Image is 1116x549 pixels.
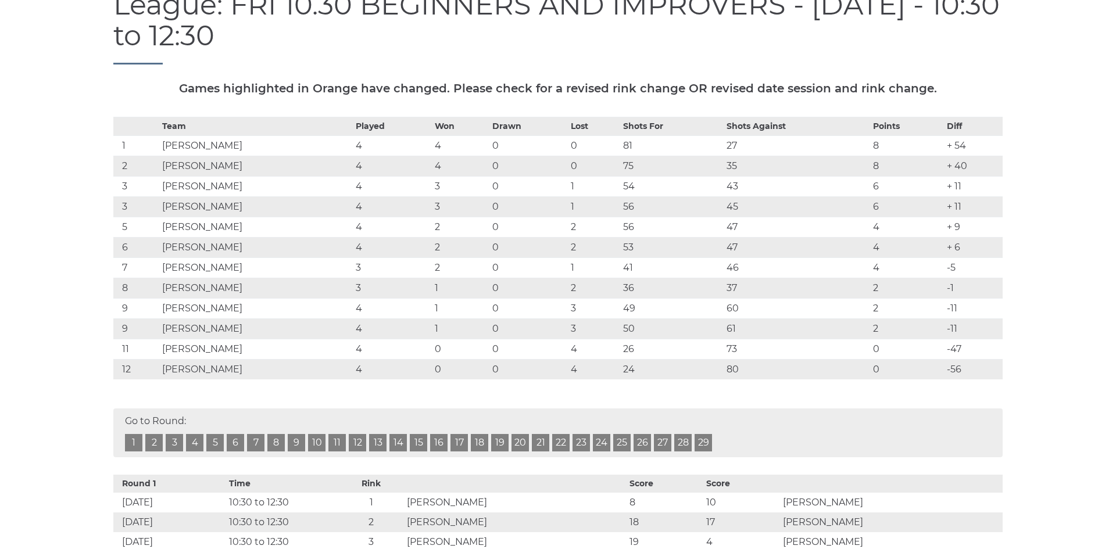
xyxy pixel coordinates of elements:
[620,135,724,156] td: 81
[113,408,1003,457] div: Go to Round:
[159,278,353,298] td: [PERSON_NAME]
[288,434,305,451] a: 9
[328,434,346,451] a: 11
[944,135,1003,156] td: + 54
[870,176,943,196] td: 6
[870,217,943,237] td: 4
[226,493,339,512] td: 10:30 to 12:30
[724,217,870,237] td: 47
[226,512,339,532] td: 10:30 to 12:30
[353,237,431,257] td: 4
[489,135,568,156] td: 0
[724,117,870,135] th: Shots Against
[404,493,627,512] td: [PERSON_NAME]
[568,318,620,339] td: 3
[620,298,724,318] td: 49
[627,493,703,512] td: 8
[568,176,620,196] td: 1
[432,298,489,318] td: 1
[432,135,489,156] td: 4
[674,434,692,451] a: 28
[944,176,1003,196] td: + 11
[430,434,448,451] a: 16
[568,237,620,257] td: 2
[944,117,1003,135] th: Diff
[159,196,353,217] td: [PERSON_NAME]
[450,434,468,451] a: 17
[404,512,627,532] td: [PERSON_NAME]
[113,82,1003,95] h5: Games highlighted in Orange have changed. Please check for a revised rink change OR revised date ...
[159,176,353,196] td: [PERSON_NAME]
[471,434,488,451] a: 18
[944,257,1003,278] td: -5
[627,475,703,493] th: Score
[620,176,724,196] td: 54
[432,117,489,135] th: Won
[568,217,620,237] td: 2
[113,493,226,512] td: [DATE]
[613,434,631,451] a: 25
[206,434,224,451] a: 5
[369,434,387,451] a: 13
[432,278,489,298] td: 1
[113,359,159,379] td: 12
[113,339,159,359] td: 11
[227,434,244,451] a: 6
[186,434,203,451] a: 4
[159,237,353,257] td: [PERSON_NAME]
[724,339,870,359] td: 73
[593,434,610,451] a: 24
[870,278,943,298] td: 2
[944,339,1003,359] td: -47
[724,176,870,196] td: 43
[432,359,489,379] td: 0
[568,117,620,135] th: Lost
[353,117,431,135] th: Played
[703,512,780,532] td: 17
[703,475,780,493] th: Score
[627,512,703,532] td: 18
[353,318,431,339] td: 4
[944,156,1003,176] td: + 40
[410,434,427,451] a: 15
[353,135,431,156] td: 4
[654,434,671,451] a: 27
[432,176,489,196] td: 3
[308,434,325,451] a: 10
[489,196,568,217] td: 0
[724,237,870,257] td: 47
[724,318,870,339] td: 61
[724,298,870,318] td: 60
[159,257,353,278] td: [PERSON_NAME]
[780,493,1003,512] td: [PERSON_NAME]
[944,217,1003,237] td: + 9
[568,196,620,217] td: 1
[267,434,285,451] a: 8
[620,237,724,257] td: 53
[353,176,431,196] td: 4
[339,475,403,493] th: Rink
[159,156,353,176] td: [PERSON_NAME]
[226,475,339,493] th: Time
[620,339,724,359] td: 26
[512,434,529,451] a: 20
[125,434,142,451] a: 1
[703,493,780,512] td: 10
[353,156,431,176] td: 4
[113,318,159,339] td: 9
[870,298,943,318] td: 2
[389,434,407,451] a: 14
[349,434,366,451] a: 12
[568,257,620,278] td: 1
[113,135,159,156] td: 1
[944,298,1003,318] td: -11
[353,217,431,237] td: 4
[489,217,568,237] td: 0
[159,318,353,339] td: [PERSON_NAME]
[724,135,870,156] td: 27
[339,493,403,512] td: 1
[620,257,724,278] td: 41
[724,257,870,278] td: 46
[568,339,620,359] td: 4
[620,156,724,176] td: 75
